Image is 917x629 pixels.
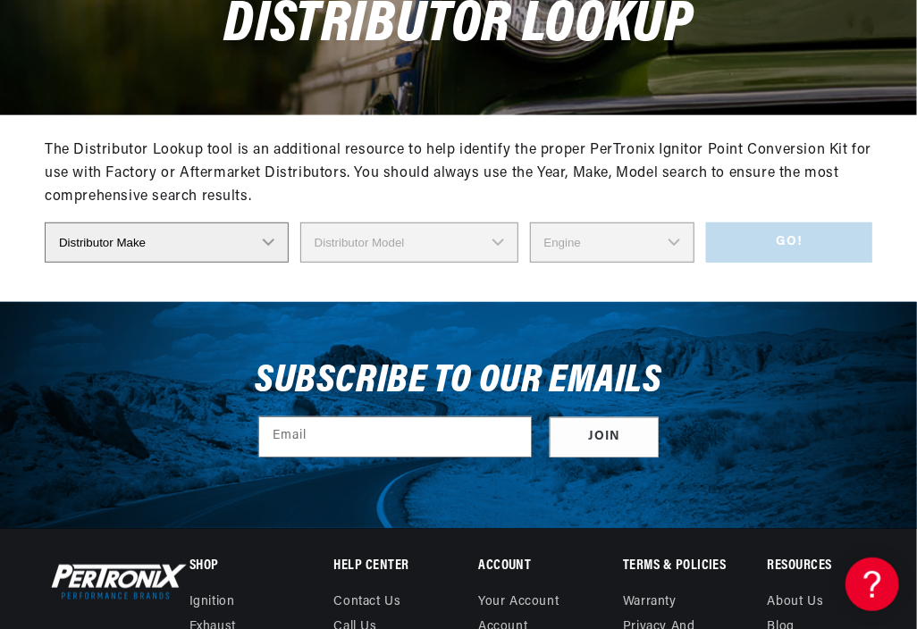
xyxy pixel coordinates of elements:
[255,365,662,398] h3: Subscribe to our emails
[259,417,531,457] input: Email
[189,594,235,615] a: Ignition
[768,594,824,615] a: About Us
[45,560,188,603] img: Pertronix
[478,594,559,615] a: Your account
[550,417,659,457] button: Subscribe
[334,594,401,615] a: Contact us
[45,139,872,208] div: The Distributor Lookup tool is an additional resource to help identify the proper PerTronix Ignit...
[623,594,677,615] a: Warranty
